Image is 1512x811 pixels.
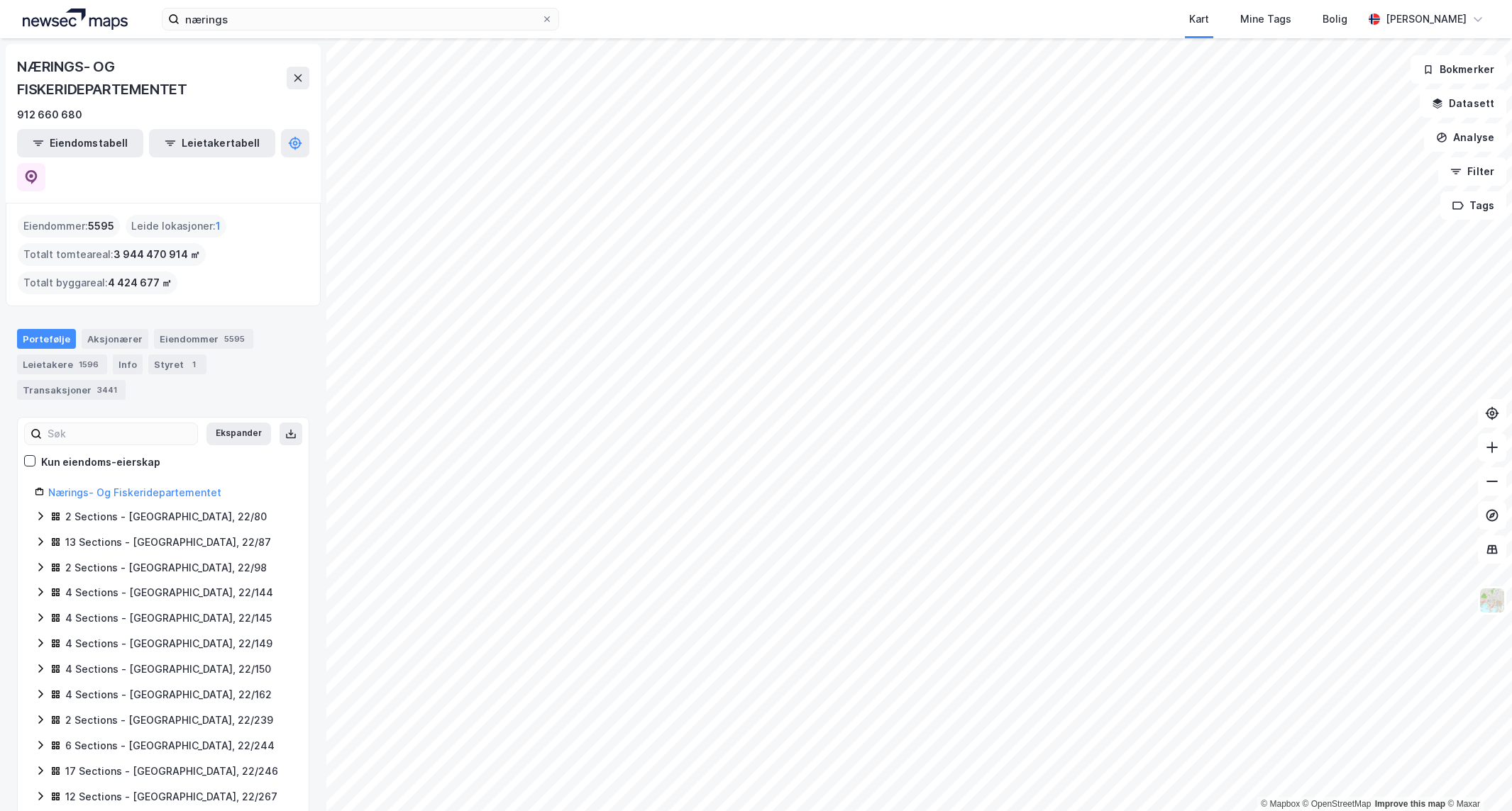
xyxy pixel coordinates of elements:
button: Filter [1438,157,1506,186]
button: Ekspander [206,423,271,445]
div: 2 Sections - [GEOGRAPHIC_DATA], 22/239 [65,712,273,729]
div: 4 Sections - [GEOGRAPHIC_DATA], 22/162 [65,686,272,703]
div: Styret [148,354,206,374]
img: logo.a4113a55bc3d86da70a041830d287a7e.svg [23,9,128,30]
div: 912 660 680 [17,106,82,123]
div: 4 Sections - [GEOGRAPHIC_DATA], 22/144 [65,584,273,601]
div: Info [113,354,143,374]
div: Aksjonærer [82,329,148,349]
div: Totalt tomteareal : [18,243,206,266]
button: Tags [1440,191,1506,220]
div: 3441 [94,383,120,397]
div: 2 Sections - [GEOGRAPHIC_DATA], 22/80 [65,508,267,525]
div: 4 Sections - [GEOGRAPHIC_DATA], 22/145 [65,610,272,627]
div: Transaksjoner [17,380,126,400]
div: 6 Sections - [GEOGRAPHIC_DATA], 22/244 [65,737,275,754]
a: Nærings- Og Fiskeridepartementet [48,486,221,498]
div: 17 Sections - [GEOGRAPHIC_DATA], 22/246 [65,763,278,780]
div: Leietakere [17,354,107,374]
a: OpenStreetMap [1303,799,1372,809]
div: Leide lokasjoner : [126,215,226,237]
button: Eiendomstabell [17,129,143,157]
span: 1 [216,218,221,235]
button: Leietakertabell [149,129,275,157]
div: Totalt byggareal : [18,272,177,294]
div: Kun eiendoms-eierskap [41,454,160,471]
div: 1596 [76,357,101,371]
div: Kontrollprogram for chat [1441,743,1512,811]
div: Bolig [1323,11,1347,28]
div: 4 Sections - [GEOGRAPHIC_DATA], 22/149 [65,635,272,652]
input: Søk på adresse, matrikkel, gårdeiere, leietakere eller personer [180,9,541,30]
button: Bokmerker [1411,55,1506,84]
div: Eiendommer [154,329,253,349]
input: Søk [42,423,197,444]
div: 5595 [221,332,248,346]
div: 1 [187,357,201,371]
iframe: Chat Widget [1441,743,1512,811]
a: Mapbox [1261,799,1300,809]
div: 12 Sections - [GEOGRAPHIC_DATA], 22/267 [65,788,277,805]
div: 13 Sections - [GEOGRAPHIC_DATA], 22/87 [65,534,271,551]
img: Z [1479,587,1506,614]
div: [PERSON_NAME] [1386,11,1467,28]
div: 2 Sections - [GEOGRAPHIC_DATA], 22/98 [65,559,267,576]
span: 4 424 677 ㎡ [108,274,172,291]
div: 4 Sections - [GEOGRAPHIC_DATA], 22/150 [65,661,271,678]
div: Eiendommer : [18,215,120,237]
div: Kart [1189,11,1209,28]
div: Mine Tags [1240,11,1291,28]
span: 5595 [88,218,114,235]
button: Datasett [1420,89,1506,118]
a: Improve this map [1375,799,1445,809]
div: NÆRINGS- OG FISKERIDEPARTEMENTET [17,55,287,101]
button: Analyse [1424,123,1506,152]
div: Portefølje [17,329,76,349]
span: 3 944 470 914 ㎡ [114,246,200,263]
